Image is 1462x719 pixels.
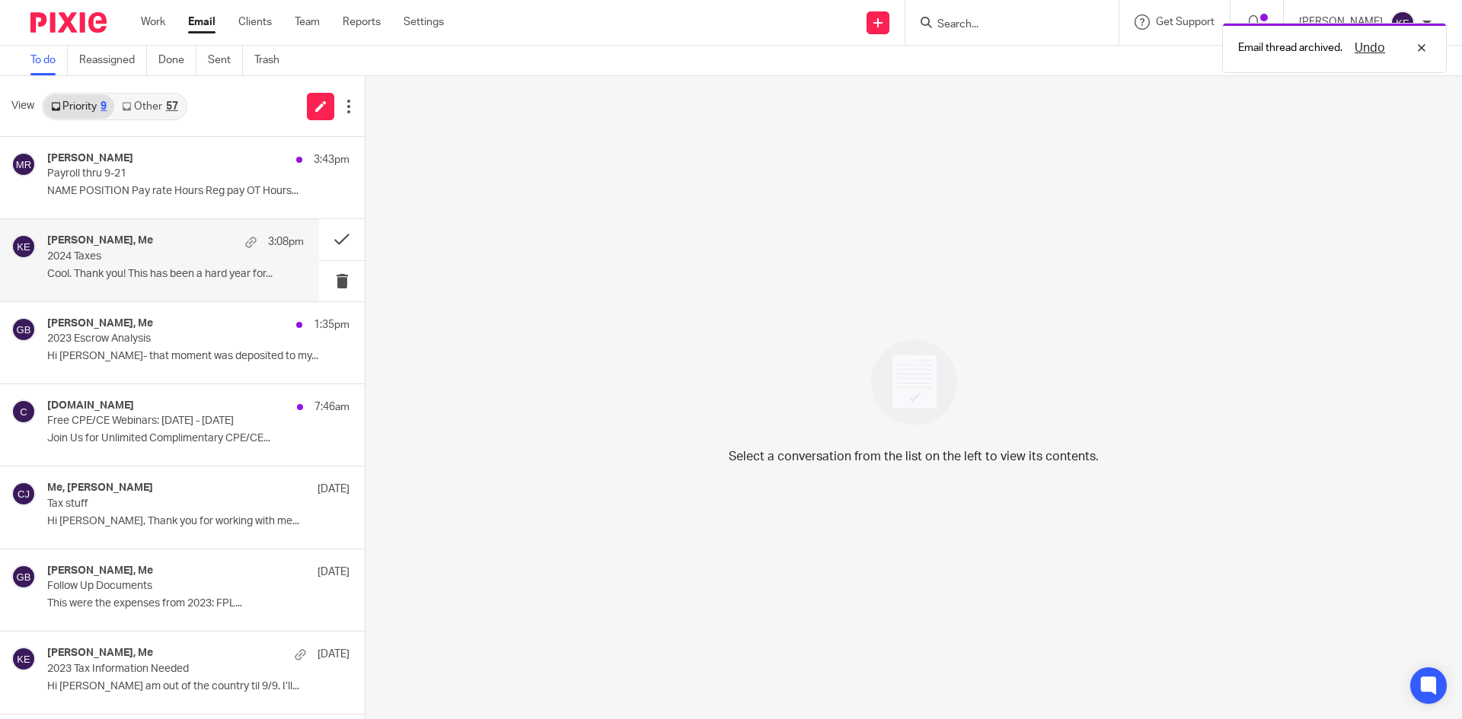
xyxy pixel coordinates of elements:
[11,399,36,424] img: svg%3E
[47,185,350,198] p: NAME POSITION Pay rate Hours Reg pay OT Hours...
[268,234,304,250] p: 3:08pm
[318,482,350,497] p: [DATE]
[47,580,289,593] p: Follow Up Documents
[11,482,36,506] img: svg%3E
[47,152,133,165] h4: [PERSON_NAME]
[47,680,350,693] p: Hi [PERSON_NAME] am out of the country til 9/9. I’ll...
[208,46,243,75] a: Sent
[11,152,36,177] img: svg%3E
[314,399,350,415] p: 7:46am
[318,565,350,580] p: [DATE]
[318,647,350,662] p: [DATE]
[314,152,350,167] p: 3:43pm
[404,14,444,30] a: Settings
[729,447,1099,466] p: Select a conversation from the list on the left to view its contents.
[343,14,381,30] a: Reports
[47,350,350,363] p: Hi [PERSON_NAME]- that moment was deposited to my...
[188,14,215,30] a: Email
[11,647,36,671] img: svg%3E
[30,12,107,33] img: Pixie
[861,329,967,435] img: image
[47,250,253,263] p: 2024 Taxes
[30,46,68,75] a: To do
[47,647,153,660] h4: [PERSON_NAME], Me
[11,234,36,259] img: svg%3E
[47,515,350,528] p: Hi [PERSON_NAME], Thank you for working with me...
[166,101,178,112] div: 57
[114,94,185,119] a: Other57
[47,332,289,345] p: 2023 Escrow Analysis
[47,482,153,495] h4: Me, [PERSON_NAME]
[238,14,272,30] a: Clients
[158,46,196,75] a: Done
[1390,11,1415,35] img: svg%3E
[1238,40,1342,56] p: Email thread archived.
[47,663,289,676] p: 2023 Tax Information Needed
[314,317,350,332] p: 1:35pm
[254,46,291,75] a: Trash
[47,498,289,511] p: Tax stuff
[47,415,289,428] p: Free CPE/CE Webinars: [DATE] - [DATE]
[47,565,153,577] h4: [PERSON_NAME], Me
[47,167,289,180] p: Payroll thru 9-21
[11,317,36,342] img: svg%3E
[47,432,350,445] p: Join Us for Unlimited Complimentary CPE/CE...
[101,101,107,112] div: 9
[11,98,34,114] span: View
[1350,39,1390,57] button: Undo
[47,234,153,247] h4: [PERSON_NAME], Me
[11,565,36,589] img: svg%3E
[141,14,165,30] a: Work
[43,94,114,119] a: Priority9
[79,46,147,75] a: Reassigned
[47,399,134,412] h4: [DOMAIN_NAME]
[47,268,304,281] p: Cool. Thank you! This has been a hard year for...
[47,317,153,330] h4: [PERSON_NAME], Me
[47,597,350,610] p: This were the expenses from 2023: FPL...
[295,14,320,30] a: Team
